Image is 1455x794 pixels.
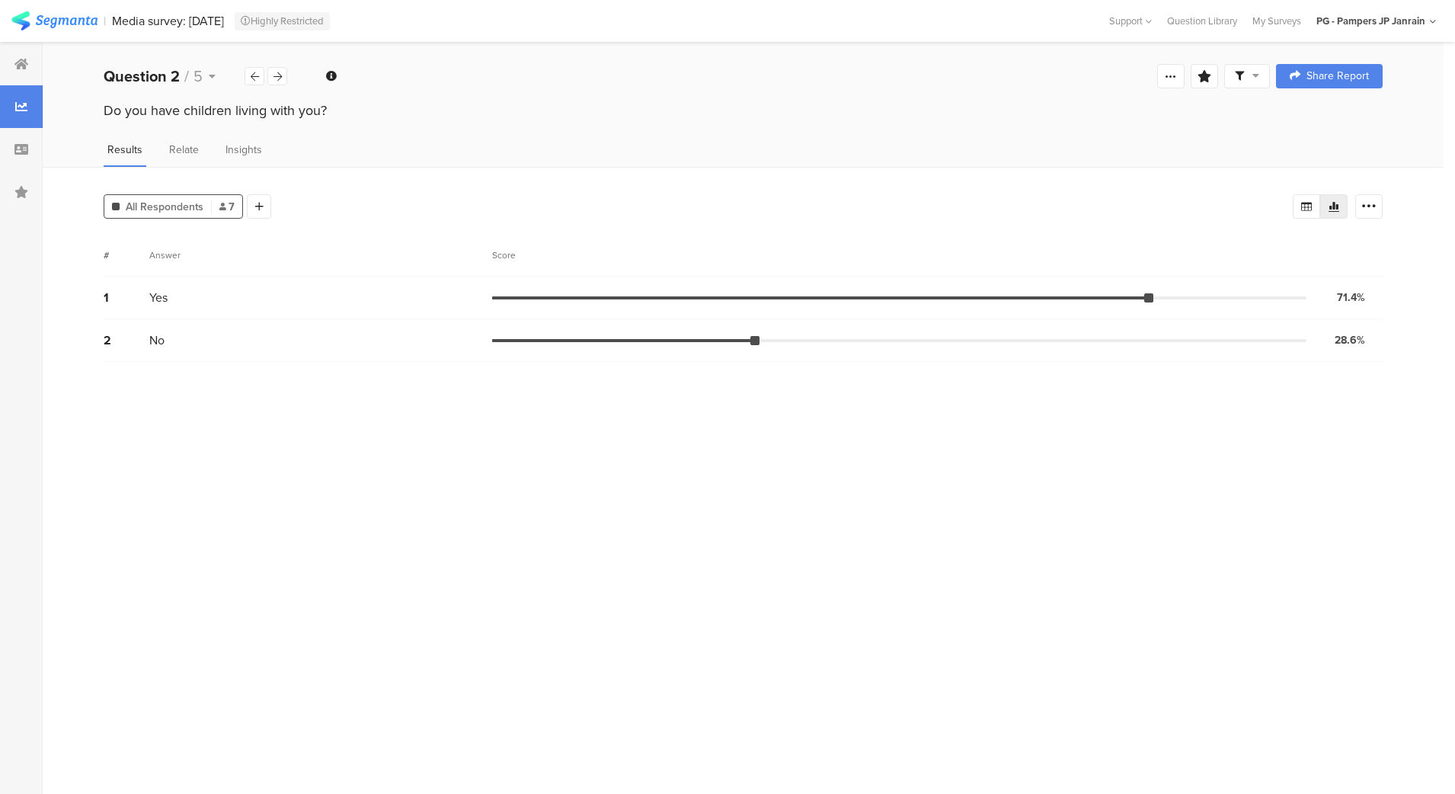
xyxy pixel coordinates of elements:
div: Media survey: [DATE] [112,14,224,28]
span: All Respondents [126,199,203,215]
div: 71.4% [1337,290,1365,306]
span: Results [107,142,142,158]
span: / [184,65,189,88]
span: Relate [169,142,199,158]
div: 1 [104,289,149,306]
span: Share Report [1306,71,1369,82]
div: Support [1109,9,1152,33]
div: 28.6% [1335,332,1365,348]
span: 5 [193,65,203,88]
span: Yes [149,289,168,306]
div: PG - Pampers JP Janrain [1316,14,1425,28]
span: Insights [225,142,262,158]
div: Do you have children living with you? [104,101,1383,120]
a: My Surveys [1245,14,1309,28]
div: Score [492,248,524,262]
a: Question Library [1159,14,1245,28]
div: | [104,12,106,30]
div: 2 [104,331,149,349]
div: Highly Restricted [235,12,330,30]
div: # [104,248,149,262]
img: segmanta logo [11,11,98,30]
span: No [149,331,165,349]
b: Question 2 [104,65,180,88]
div: Answer [149,248,181,262]
span: 7 [219,199,235,215]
